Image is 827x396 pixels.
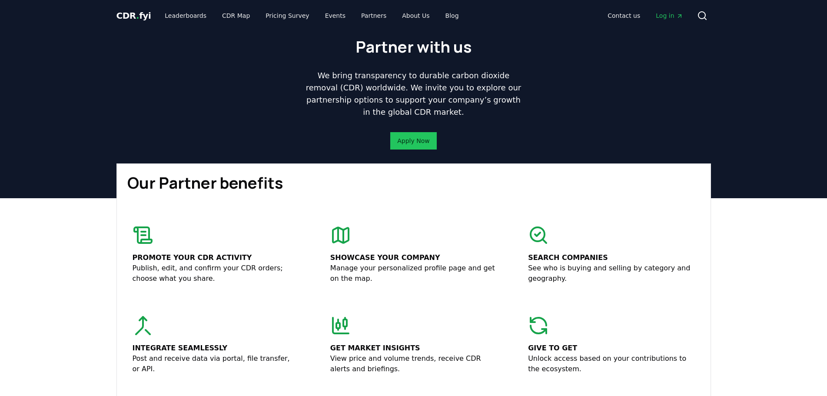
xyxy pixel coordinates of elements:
h1: Our Partner benefits [127,174,700,192]
span: . [136,10,139,21]
nav: Main [601,8,690,23]
p: Get market insights [330,343,497,353]
p: Search companies [528,253,694,263]
a: Events [318,8,352,23]
p: Publish, edit, and confirm your CDR orders; choose what you share. [133,263,299,284]
a: Apply Now [397,136,429,145]
a: Contact us [601,8,647,23]
nav: Main [158,8,465,23]
a: CDR.fyi [116,10,151,22]
p: View price and volume trends, receive CDR alerts and briefings. [330,353,497,374]
p: Integrate seamlessly [133,343,299,353]
a: Pricing Survey [259,8,316,23]
p: We bring transparency to durable carbon dioxide removal (CDR) worldwide. We invite you to explore... [302,70,525,118]
span: CDR fyi [116,10,151,21]
p: Post and receive data via portal, file transfer, or API. [133,353,299,374]
h1: Partner with us [355,38,472,56]
p: Showcase your company [330,253,497,263]
a: Blog [438,8,466,23]
button: Apply Now [390,132,436,150]
a: Log in [649,8,690,23]
a: CDR Map [215,8,257,23]
p: Manage your personalized profile page and get on the map. [330,263,497,284]
a: About Us [395,8,436,23]
p: Unlock access based on your contributions to the ecosystem. [528,353,694,374]
span: Log in [656,11,683,20]
a: Leaderboards [158,8,213,23]
p: See who is buying and selling by category and geography. [528,263,694,284]
p: Promote your CDR activity [133,253,299,263]
p: Give to get [528,343,694,353]
a: Partners [354,8,393,23]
